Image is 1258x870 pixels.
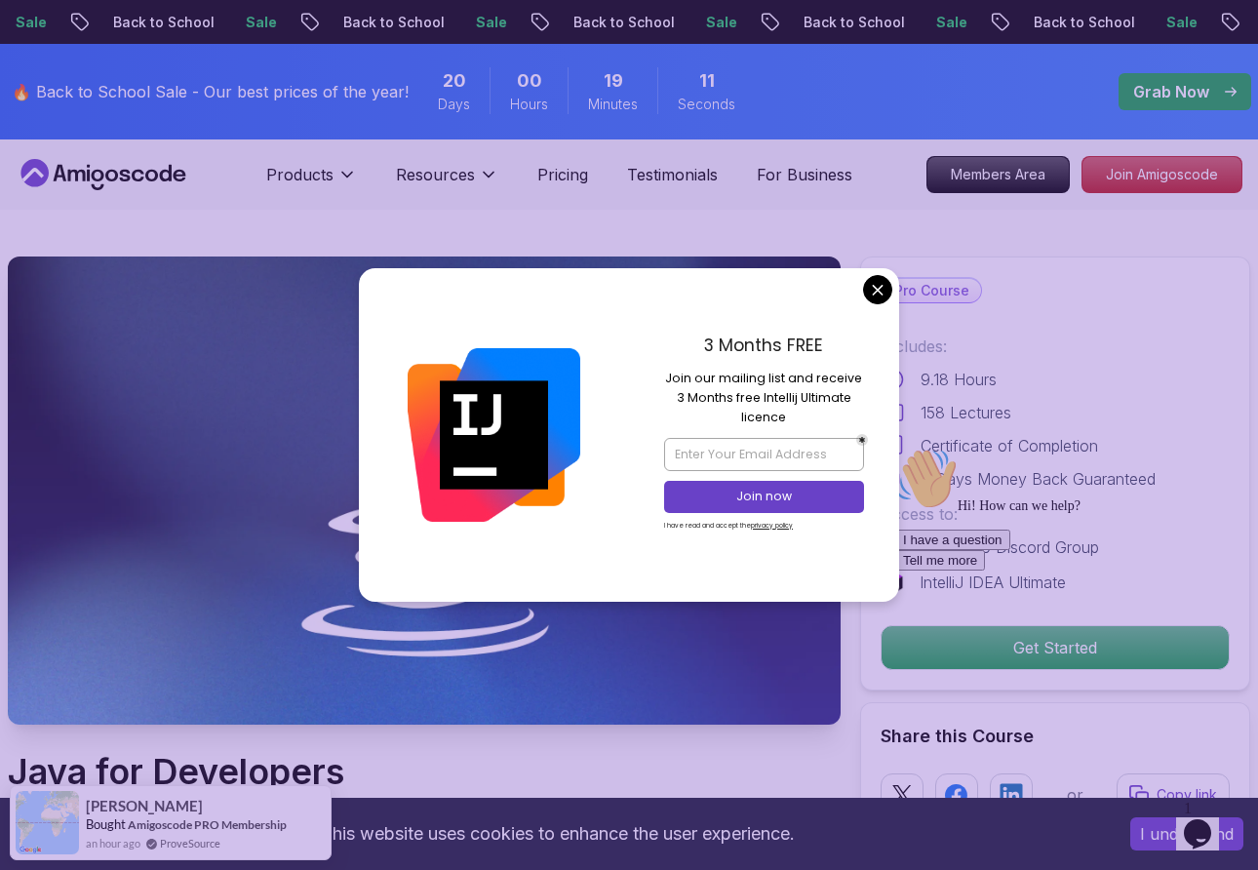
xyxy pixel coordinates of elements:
p: 9.18 Hours [921,368,997,391]
p: Back to School [515,13,648,32]
img: :wave: [8,8,70,70]
a: Testimonials [627,163,718,186]
p: Back to School [975,13,1108,32]
p: Back to School [745,13,878,32]
h2: Share this Course [881,723,1230,750]
span: Seconds [678,95,735,114]
span: 20 Days [443,67,466,95]
img: provesource social proof notification image [16,791,79,854]
p: Sale [648,13,710,32]
p: Pro Course [883,279,981,302]
button: Copy link [1117,773,1230,816]
span: 11 Seconds [699,67,715,95]
button: Resources [396,163,498,202]
div: This website uses cookies to enhance the user experience. [15,812,1101,855]
span: [PERSON_NAME] [86,798,203,814]
p: Resources [396,163,475,186]
p: Grab Now [1133,80,1209,103]
span: Bought [86,816,126,832]
h1: Java for Developers [8,752,570,791]
p: Sale [1108,13,1170,32]
a: For Business [757,163,852,186]
p: Back to School [55,13,187,32]
button: Accept cookies [1130,817,1243,850]
p: Sale [417,13,480,32]
span: Minutes [588,95,638,114]
p: Members Area [927,157,1069,192]
a: ProveSource [160,835,220,851]
span: Hi! How can we help? [8,59,193,73]
button: Tell me more [8,110,98,131]
p: Join Amigoscode [1082,157,1241,192]
p: 158 Lectures [921,401,1011,424]
p: Sale [187,13,250,32]
p: Sale [878,13,940,32]
button: Get Started [881,625,1230,670]
p: Copy link [1157,785,1217,805]
a: Join Amigoscode [1081,156,1242,193]
span: Days [438,95,470,114]
iframe: chat widget [1176,792,1238,850]
span: 0 Hours [517,67,542,95]
p: or [1067,783,1083,807]
span: an hour ago [86,835,140,851]
p: Back to School [285,13,417,32]
span: 19 Minutes [604,67,623,95]
a: Amigoscode PRO Membership [128,817,287,832]
span: Hours [510,95,548,114]
p: Get Started [882,626,1229,669]
div: 👋Hi! How can we help?I have a questionTell me more [8,8,359,131]
a: Pricing [537,163,588,186]
button: Products [266,163,357,202]
iframe: chat widget [887,440,1238,782]
p: Certificate of Completion [921,434,1098,457]
p: Includes: [881,335,1230,358]
a: Members Area [926,156,1070,193]
p: Products [266,163,334,186]
img: java-for-developers_thumbnail [8,257,841,725]
button: I have a question [8,90,123,110]
p: 🔥 Back to School Sale - Our best prices of the year! [12,80,409,103]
